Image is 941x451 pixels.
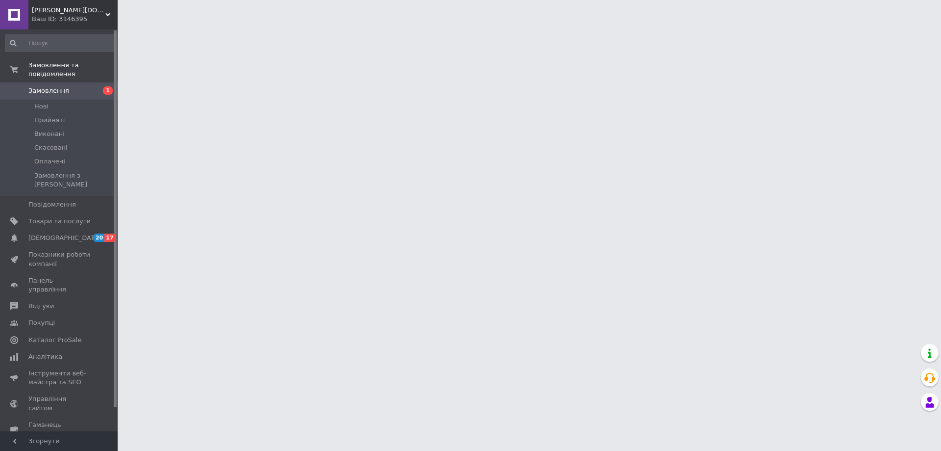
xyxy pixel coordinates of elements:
span: Аналітика [28,352,62,361]
span: Нові [34,102,49,111]
span: Інструменти веб-майстра та SEO [28,369,91,387]
span: Оплачені [34,157,65,166]
span: Замовлення та повідомлення [28,61,118,79]
span: 20 [93,234,104,242]
span: Скасовані [34,143,68,152]
input: Пошук [5,34,116,52]
span: Управління сайтом [28,395,91,412]
span: Повідомлення [28,200,76,209]
span: Покупці [28,318,55,327]
span: Прийняті [34,116,65,125]
span: Yuliana.com.ua [32,6,105,15]
span: Виконані [34,130,65,138]
span: [DEMOGRAPHIC_DATA] [28,234,101,242]
span: Каталог ProSale [28,336,81,345]
span: Гаманець компанії [28,421,91,438]
span: 1 [103,86,113,95]
span: Замовлення [28,86,69,95]
span: Відгуки [28,302,54,311]
span: Товари та послуги [28,217,91,226]
div: Ваш ID: 3146395 [32,15,118,24]
span: Показники роботи компанії [28,250,91,268]
span: Панель управління [28,276,91,294]
span: 17 [104,234,116,242]
span: Замовлення з [PERSON_NAME] [34,171,115,189]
